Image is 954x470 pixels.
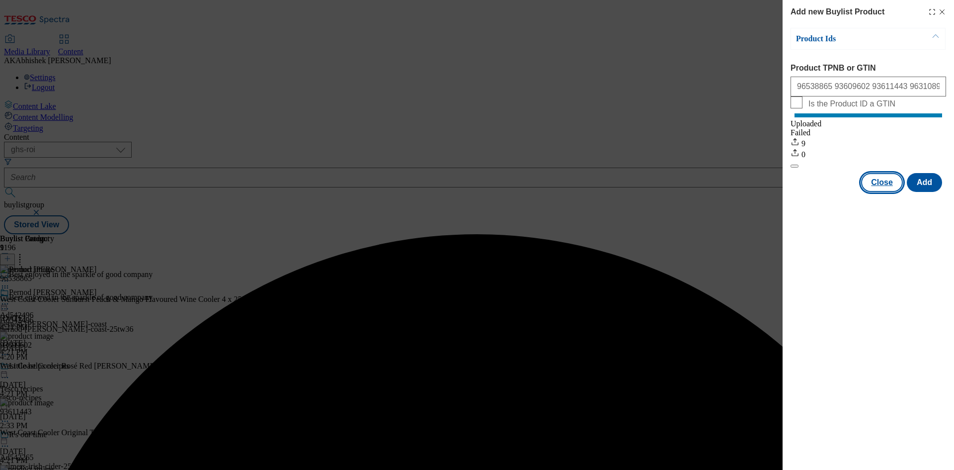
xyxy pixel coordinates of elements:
p: Product Ids [796,34,900,44]
label: Product TPNB or GTIN [791,64,946,73]
button: Add [907,173,942,192]
div: Uploaded [791,119,946,128]
h4: Add new Buylist Product [791,6,884,18]
div: Failed [791,128,946,137]
button: Close [861,173,903,192]
span: Is the Product ID a GTIN [808,99,895,108]
div: 0 [791,148,946,159]
div: 9 [791,137,946,148]
input: Enter 1 or 20 space separated Product TPNB or GTIN [791,77,946,96]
